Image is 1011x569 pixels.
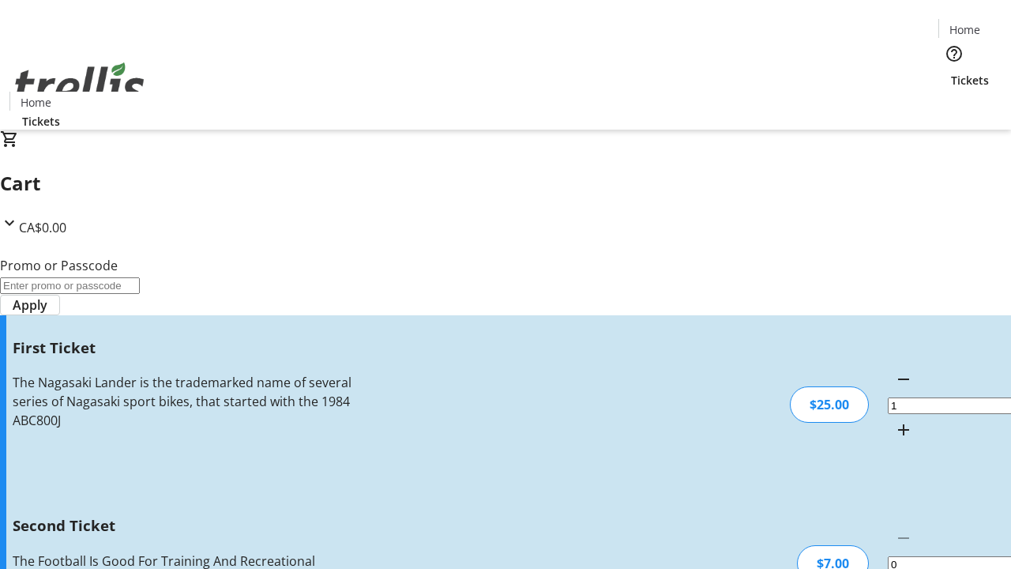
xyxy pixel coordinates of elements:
[19,219,66,236] span: CA$0.00
[13,296,47,315] span: Apply
[938,38,970,70] button: Help
[13,514,358,537] h3: Second Ticket
[21,94,51,111] span: Home
[9,45,150,124] img: Orient E2E Organization OyJwbvLMAj's Logo
[13,373,358,430] div: The Nagasaki Lander is the trademarked name of several series of Nagasaki sport bikes, that start...
[939,21,990,38] a: Home
[888,414,919,446] button: Increment by one
[949,21,980,38] span: Home
[22,113,60,130] span: Tickets
[938,72,1002,89] a: Tickets
[790,386,869,423] div: $25.00
[951,72,989,89] span: Tickets
[9,113,73,130] a: Tickets
[10,94,61,111] a: Home
[13,337,358,359] h3: First Ticket
[888,364,919,395] button: Decrement by one
[938,89,970,120] button: Cart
